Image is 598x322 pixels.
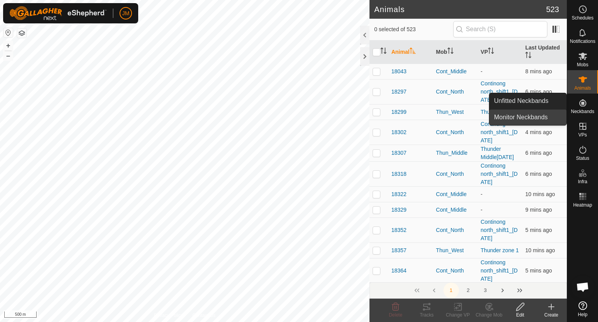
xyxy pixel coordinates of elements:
[473,311,505,318] div: Change Mob
[571,275,594,299] div: Open chat
[494,96,549,106] span: Unfitted Neckbands
[525,247,555,253] span: 29 Sept 2025, 4:10 pm
[525,129,552,135] span: 29 Sept 2025, 4:16 pm
[436,67,475,76] div: Cont_Middle
[522,41,567,64] th: Last Updated
[391,190,406,198] span: 18322
[443,283,459,298] button: 1
[391,108,406,116] span: 18299
[481,247,519,253] a: Thunder zone 1
[525,53,531,59] p-sorticon: Activate to sort
[525,88,552,95] span: 29 Sept 2025, 4:13 pm
[4,51,13,60] button: –
[489,110,566,125] a: Monitor Neckbands
[389,312,403,318] span: Delete
[525,191,555,197] span: 29 Sept 2025, 4:10 pm
[391,128,406,136] span: 18302
[17,28,26,38] button: Map Layers
[481,219,518,241] a: Continong north_shift1_[DATE]
[494,113,548,122] span: Monitor Neckbands
[525,171,552,177] span: 29 Sept 2025, 4:13 pm
[436,226,475,234] div: Cont_North
[122,9,130,18] span: JM
[380,49,387,55] p-sorticon: Activate to sort
[391,226,406,234] span: 18352
[481,207,483,213] app-display-virtual-paddock-transition: -
[525,267,552,274] span: 29 Sept 2025, 4:15 pm
[436,246,475,255] div: Thun_West
[391,246,406,255] span: 18357
[436,108,475,116] div: Thun_West
[574,86,591,90] span: Animals
[570,39,595,44] span: Notifications
[442,311,473,318] div: Change VP
[573,203,592,207] span: Heatmap
[374,5,546,14] h2: Animals
[505,311,536,318] div: Edit
[411,311,442,318] div: Tracks
[388,41,433,64] th: Animal
[525,227,552,233] span: 29 Sept 2025, 4:15 pm
[436,88,475,96] div: Cont_North
[481,146,514,160] a: Thunder Middle[DATE]
[461,283,476,298] button: 2
[436,267,475,275] div: Cont_North
[481,121,518,143] a: Continong north_shift1_[DATE]
[525,150,552,156] span: 29 Sept 2025, 4:14 pm
[512,283,528,298] button: Last Page
[495,283,510,298] button: Next Page
[577,62,588,67] span: Mobs
[436,206,475,214] div: Cont_Middle
[436,170,475,178] div: Cont_North
[572,16,593,20] span: Schedules
[525,68,552,74] span: 29 Sept 2025, 4:12 pm
[481,259,518,282] a: Continong north_shift1_[DATE]
[578,179,587,184] span: Infra
[578,312,587,317] span: Help
[536,311,567,318] div: Create
[453,21,547,37] input: Search (S)
[481,68,483,74] app-display-virtual-paddock-transition: -
[578,133,587,137] span: VPs
[489,93,566,109] a: Unfitted Neckbands
[410,49,416,55] p-sorticon: Activate to sort
[391,67,406,76] span: 18043
[576,156,589,161] span: Status
[436,149,475,157] div: Thun_Middle
[481,80,518,103] a: Continong north_shift1_[DATE]
[478,283,493,298] button: 3
[481,163,518,185] a: Continong north_shift1_[DATE]
[481,191,483,197] app-display-virtual-paddock-transition: -
[391,267,406,275] span: 18364
[391,206,406,214] span: 18329
[391,88,406,96] span: 18297
[436,128,475,136] div: Cont_North
[433,41,478,64] th: Mob
[525,207,552,213] span: 29 Sept 2025, 4:11 pm
[488,49,494,55] p-sorticon: Activate to sort
[481,109,519,115] a: Thunder zone 1
[4,28,13,37] button: Reset Map
[4,41,13,50] button: +
[478,41,522,64] th: VP
[192,312,215,319] a: Contact Us
[154,312,183,319] a: Privacy Policy
[391,149,406,157] span: 18307
[447,49,454,55] p-sorticon: Activate to sort
[436,190,475,198] div: Cont_Middle
[571,109,594,114] span: Neckbands
[9,6,107,20] img: Gallagher Logo
[374,25,453,34] span: 0 selected of 523
[391,170,406,178] span: 18318
[546,4,559,15] span: 523
[567,298,598,320] a: Help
